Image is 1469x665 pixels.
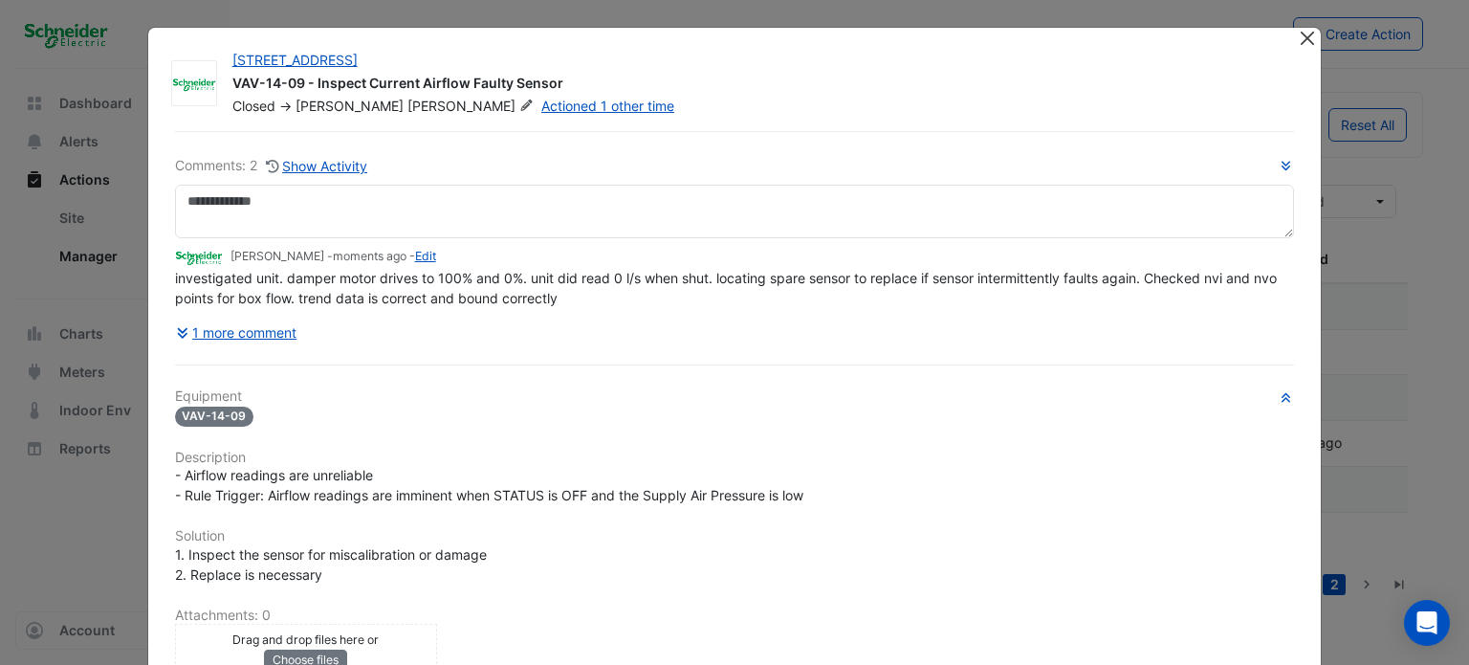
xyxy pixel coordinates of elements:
span: Closed [232,98,275,114]
div: VAV-14-09 - Inspect Current Airflow Faulty Sensor [232,74,1276,97]
img: Schneider Electric [172,75,216,94]
span: [PERSON_NAME] [296,98,404,114]
a: Actioned 1 other time [541,98,674,114]
a: [STREET_ADDRESS] [232,52,358,68]
div: Comments: 2 [175,155,369,177]
span: VAV-14-09 [175,407,254,427]
span: 1. Inspect the sensor for miscalibration or damage 2. Replace is necessary [175,546,487,583]
h6: Equipment [175,388,1295,405]
span: 2025-08-27 08:32:13 [333,249,406,263]
button: Show Activity [265,155,369,177]
span: - Airflow readings are unreliable - Rule Trigger: Airflow readings are imminent when STATUS is OF... [175,467,803,503]
img: Schneider Electric [175,247,223,268]
div: Open Intercom Messenger [1404,600,1450,646]
span: -> [279,98,292,114]
a: Edit [415,249,436,263]
small: Drag and drop files here or [232,632,379,647]
h6: Attachments: 0 [175,608,1295,624]
button: 1 more comment [175,316,298,349]
small: [PERSON_NAME] - - [230,248,436,265]
h6: Solution [175,528,1295,544]
span: [PERSON_NAME] [407,97,537,116]
button: Close [1297,28,1317,48]
h6: Description [175,450,1295,466]
span: investigated unit. damper motor drives to 100% and 0%. unit did read 0 l/s when shut. locating sp... [175,270,1281,306]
